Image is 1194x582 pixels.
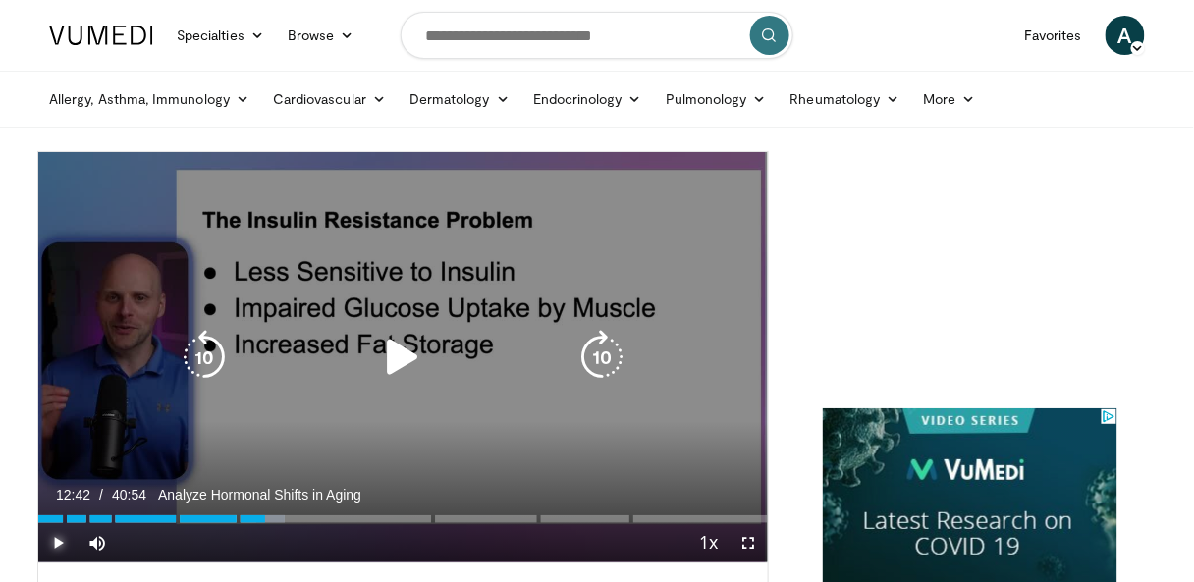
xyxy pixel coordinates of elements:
[401,12,793,59] input: Search topics, interventions
[158,486,361,503] span: Analyze Hormonal Shifts in Aging
[78,523,117,562] button: Mute
[49,26,153,45] img: VuMedi Logo
[729,523,768,562] button: Fullscreen
[823,151,1117,397] iframe: Advertisement
[654,79,779,119] a: Pulmonology
[276,16,366,55] a: Browse
[165,16,276,55] a: Specialties
[261,79,398,119] a: Cardiovascular
[398,79,521,119] a: Dermatology
[1012,16,1094,55] a: Favorites
[38,515,768,523] div: Progress Bar
[1106,16,1145,55] a: A
[38,523,78,562] button: Play
[112,487,146,503] span: 40:54
[521,79,654,119] a: Endocrinology
[912,79,988,119] a: More
[38,152,768,563] video-js: Video Player
[779,79,912,119] a: Rheumatology
[689,523,729,562] button: Playback Rate
[37,79,261,119] a: Allergy, Asthma, Immunology
[56,487,90,503] span: 12:42
[99,487,103,503] span: /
